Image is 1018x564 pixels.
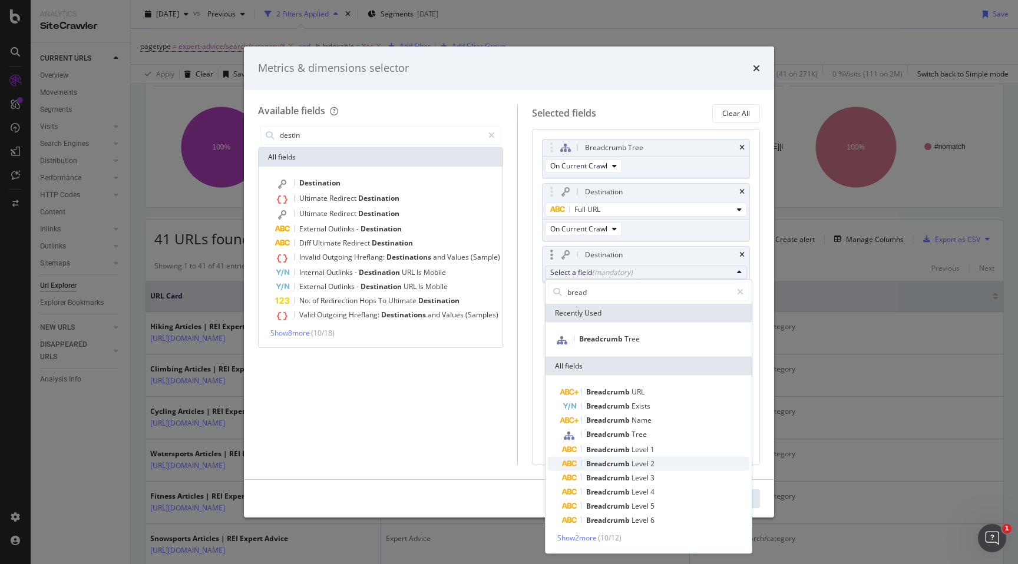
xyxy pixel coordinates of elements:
span: Destination [361,281,404,291]
span: Breadcrumb [586,415,632,425]
span: Destination [359,267,402,277]
span: (Samples) [465,310,498,320]
span: Full URL [574,204,600,214]
span: Show 8 more [270,328,310,338]
span: Breadcrumb [586,444,632,454]
input: Search by field name [279,127,483,144]
span: 1 [1002,524,1012,533]
button: On Current Crawl [545,222,622,236]
span: Outgoing [322,252,354,262]
span: - [356,281,361,291]
span: Outlinks [328,281,356,291]
span: Breadcrumb [579,334,624,344]
span: Level [632,444,650,454]
div: Breadcrumb TreetimesOn Current Crawl [542,139,750,178]
span: and [433,252,447,262]
span: ( 10 / 18 ) [311,328,335,338]
span: Ultimate [313,238,343,248]
span: of [312,296,320,306]
div: times [739,188,745,195]
span: Breadcrumb [586,401,632,411]
span: Tree [624,334,640,344]
span: Destination [358,193,399,203]
span: No. [299,296,312,306]
span: Valid [299,310,317,320]
span: Destination [418,296,460,306]
div: Clear All [722,108,750,118]
div: Select a field [550,267,732,277]
span: Redirect [329,193,358,203]
span: Outlinks [328,224,356,234]
span: Breadcrumb [586,387,632,397]
input: Search by field name [566,283,732,301]
span: Level [632,473,650,483]
span: Outlinks [326,267,355,277]
span: - [355,267,359,277]
span: Destination [299,178,341,188]
div: Selected fields [532,107,596,120]
span: Breadcrumb [586,473,632,483]
span: Hops [359,296,378,306]
span: External [299,224,328,234]
div: Available fields [258,104,325,117]
div: (mandatory) [592,267,633,277]
span: Hreflang: [349,310,381,320]
span: Is [418,281,425,291]
span: On Current Crawl [550,224,607,234]
div: Metrics & dimensions selector [258,61,409,76]
span: Destination [358,208,399,218]
span: URL [632,387,644,397]
span: Ultimate [388,296,418,306]
iframe: Intercom live chat [978,524,1006,552]
span: URL [402,267,417,277]
span: Destination [372,238,413,248]
span: Invalid [299,252,322,262]
span: 3 [650,473,655,483]
div: Recently Used [546,304,752,323]
span: Ultimate [299,193,329,203]
div: DestinationtimesFull URLOn Current Crawl [542,183,750,241]
span: Exists [632,401,650,411]
span: - [356,224,361,234]
button: On Current Crawl [545,159,622,173]
div: Destination [585,249,623,261]
span: Level [632,459,650,469]
span: To [378,296,388,306]
span: Destinations [386,252,433,262]
span: Tree [632,429,647,439]
div: Breadcrumb Tree [585,142,643,154]
span: Mobile [424,267,446,277]
span: Redirect [329,208,358,218]
div: All fields [546,357,752,376]
span: (Sample) [471,252,500,262]
div: times [739,144,745,151]
span: 2 [650,459,655,469]
div: Destination [585,186,623,198]
span: Breadcrumb [586,459,632,469]
div: times [753,61,760,76]
div: DestinationtimesSelect a field(mandatory)Recently UsedBreadcrumb Tree All fields [542,246,750,283]
span: Mobile [425,281,448,291]
span: Outgoing [317,310,349,320]
div: All fields [259,148,503,167]
span: Values [442,310,465,320]
button: Clear All [712,104,760,123]
button: Full URL [545,203,747,217]
span: Destinations [381,310,428,320]
span: and [428,310,442,320]
span: URL [404,281,418,291]
span: On Current Crawl [550,161,607,171]
span: Redirection [320,296,359,306]
div: times [739,251,745,258]
span: Internal [299,267,326,277]
span: Breadcrumb [586,429,632,439]
button: Select a field(mandatory) [545,266,747,280]
span: Hreflang: [354,252,386,262]
span: Redirect [343,238,372,248]
span: Destination [361,224,402,234]
span: Name [632,415,652,425]
span: Values [447,252,471,262]
div: modal [244,47,774,517]
span: Ultimate [299,208,329,218]
span: 1 [650,444,655,454]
